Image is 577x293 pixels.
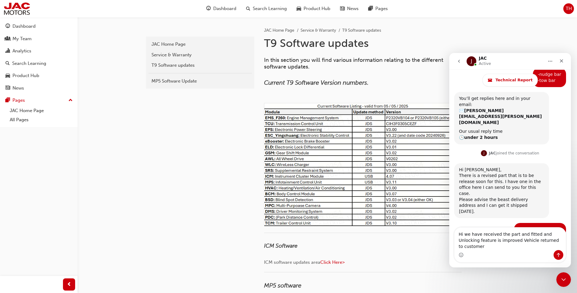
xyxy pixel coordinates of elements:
[12,72,39,79] div: Product Hub
[12,23,36,30] div: Dashboard
[264,28,294,33] a: JAC Home Page
[5,98,10,103] span: pages-icon
[320,259,345,265] a: Click Here>
[2,21,75,32] a: Dashboard
[148,50,252,60] a: Service & Warranty
[5,24,10,29] span: guage-icon
[2,95,75,106] button: Pages
[7,115,75,125] a: All Pages
[68,97,73,104] span: up-icon
[148,60,252,71] a: T9 Software updates
[5,48,10,54] span: chart-icon
[2,45,75,57] a: Analytics
[148,76,252,86] a: MP5 Software Update
[206,5,211,12] span: guage-icon
[12,97,25,104] div: Pages
[67,281,71,288] span: prev-icon
[241,2,292,15] a: search-iconSearch Learning
[12,60,46,67] div: Search Learning
[563,3,574,14] button: TH
[264,259,320,265] span: ICM software updates area
[12,85,24,92] div: News
[5,36,10,42] span: people-icon
[449,53,571,267] iframe: Intercom live chat
[148,39,252,50] a: JAC Home Page
[5,61,10,66] span: search-icon
[7,106,75,115] a: JAC Home Page
[304,5,330,12] span: Product Hub
[264,282,301,289] span: MP5 software
[2,19,75,95] button: DashboardMy TeamAnalyticsSearch LearningProduct HubNews
[264,37,464,50] h1: T9 Software updates
[368,5,373,12] span: pages-icon
[347,5,359,12] span: News
[151,41,249,48] div: JAC Home Page
[5,73,10,79] span: car-icon
[292,2,335,15] a: car-iconProduct Hub
[297,5,301,12] span: car-icon
[5,86,10,91] span: news-icon
[151,62,249,69] div: T9 Software updates
[301,28,336,33] a: Service & Warranty
[253,5,287,12] span: Search Learning
[2,58,75,69] a: Search Learning
[213,5,236,12] span: Dashboard
[2,83,75,94] a: News
[12,35,32,42] div: My Team
[3,2,31,16] img: jac-portal
[335,2,363,15] a: news-iconNews
[2,33,75,44] a: My Team
[264,79,369,86] span: Current T9 Software Version numbers.
[151,78,249,85] div: MP5 Software Update
[342,27,381,34] li: T9 Software updates
[246,5,250,12] span: search-icon
[340,5,345,12] span: news-icon
[12,48,31,55] div: Analytics
[566,5,572,12] span: TH
[556,272,571,287] iframe: Intercom live chat
[201,2,241,15] a: guage-iconDashboard
[375,5,388,12] span: Pages
[363,2,393,15] a: pages-iconPages
[264,242,297,249] span: ICM Software
[264,57,445,70] span: In this section you will find various information relating to the different software updates.
[2,70,75,81] a: Product Hub
[151,51,249,58] div: Service & Warranty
